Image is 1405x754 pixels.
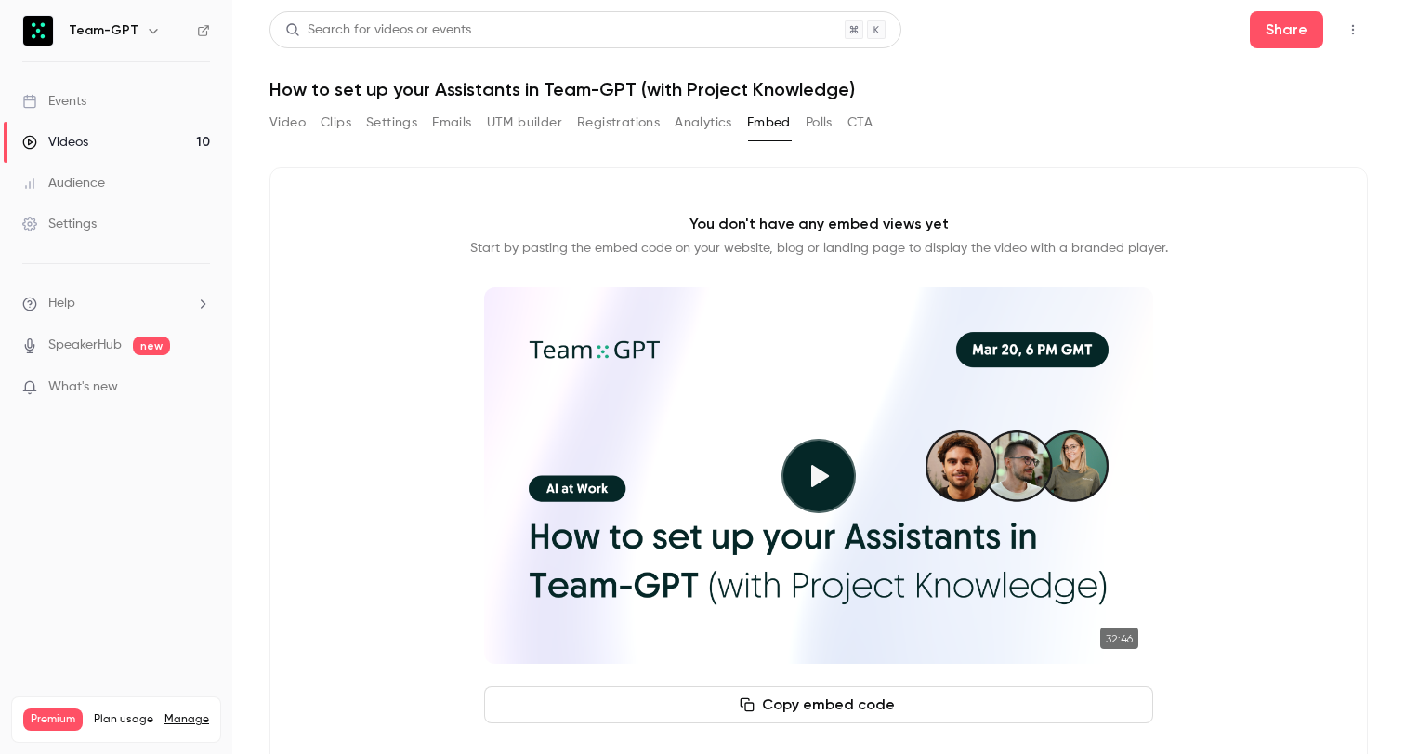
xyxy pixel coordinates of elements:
h1: How to set up your Assistants in Team-GPT (with Project Knowledge) [269,78,1368,100]
section: Cover [484,287,1153,664]
button: Embed [747,108,791,138]
button: Polls [806,108,833,138]
button: Settings [366,108,417,138]
div: Events [22,92,86,111]
div: Search for videos or events [285,20,471,40]
button: Emails [432,108,471,138]
button: CTA [847,108,873,138]
button: Registrations [577,108,660,138]
span: new [133,337,170,355]
span: Premium [23,708,83,731]
button: Copy embed code [484,686,1153,723]
h6: Team-GPT [69,21,138,40]
button: UTM builder [487,108,562,138]
a: Manage [164,712,209,727]
p: Start by pasting the embed code on your website, blog or landing page to display the video with a... [470,239,1168,258]
div: Videos [22,133,88,152]
button: Share [1250,11,1323,48]
button: Play video [781,439,856,513]
button: Video [269,108,306,138]
span: Help [48,294,75,313]
img: Team-GPT [23,16,53,46]
div: Settings [22,215,97,233]
li: help-dropdown-opener [22,294,210,313]
p: You don't have any embed views yet [689,213,949,235]
button: Clips [321,108,351,138]
button: Analytics [675,108,732,138]
time: 32:46 [1100,628,1138,649]
button: Top Bar Actions [1338,15,1368,45]
span: What's new [48,377,118,397]
a: SpeakerHub [48,336,122,355]
div: Audience [22,174,105,192]
span: Plan usage [94,712,153,727]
